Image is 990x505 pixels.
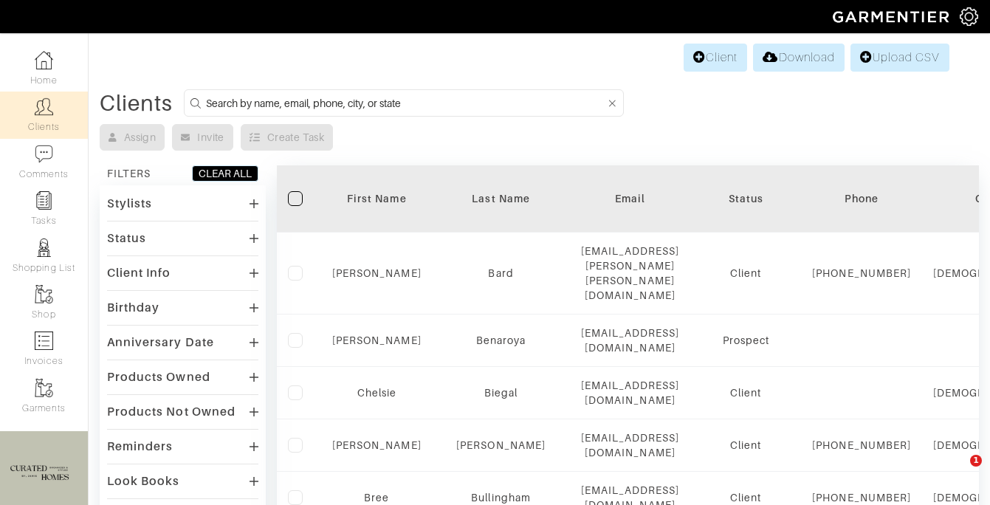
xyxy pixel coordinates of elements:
img: comment-icon-a0a6a9ef722e966f86d9cbdc48e553b5cf19dbc54f86b18d962a5391bc8f6eb6.png [35,145,53,163]
input: Search by name, email, phone, city, or state [206,94,605,112]
button: CLEAR ALL [192,165,258,182]
div: Client [701,385,790,400]
div: Status [701,191,790,206]
th: Toggle SortBy [433,165,570,233]
div: FILTERS [107,166,151,181]
a: Bard [488,267,513,279]
span: 1 [970,455,982,467]
div: Stylists [107,196,152,211]
div: Client [701,438,790,453]
img: garmentier-logo-header-white-b43fb05a5012e4ada735d5af1a66efaba907eab6374d6393d1fbf88cb4ef424d.png [825,4,960,30]
div: [EMAIL_ADDRESS][PERSON_NAME][PERSON_NAME][DOMAIN_NAME] [581,244,680,303]
img: dashboard-icon-dbcd8f5a0b271acd01030246c82b418ddd0df26cd7fceb0bd07c9910d44c42f6.png [35,51,53,69]
div: Products Owned [107,370,210,385]
div: Client Info [107,266,171,281]
div: [EMAIL_ADDRESS][DOMAIN_NAME] [581,430,680,460]
div: [PHONE_NUMBER] [812,438,911,453]
img: garments-icon-b7da505a4dc4fd61783c78ac3ca0ef83fa9d6f193b1c9dc38574b1d14d53ca28.png [35,379,53,397]
img: orders-icon-0abe47150d42831381b5fb84f609e132dff9fe21cb692f30cb5eec754e2cba89.png [35,331,53,350]
div: First Name [332,191,422,206]
img: gear-icon-white-bd11855cb880d31180b6d7d6211b90ccbf57a29d726f0c71d8c61bd08dd39cc2.png [960,7,978,26]
div: Reminders [107,439,173,454]
a: Bullingham [471,492,531,504]
a: Benaroya [476,334,526,346]
a: [PERSON_NAME] [332,439,422,451]
div: CLEAR ALL [199,166,252,181]
th: Toggle SortBy [321,165,433,233]
a: [PERSON_NAME] [456,439,546,451]
div: Client [701,490,790,505]
div: Last Name [444,191,559,206]
th: Toggle SortBy [690,165,801,233]
a: Client [684,44,747,72]
div: Clients [100,96,173,111]
a: [PERSON_NAME] [332,334,422,346]
a: Chelsie [357,387,396,399]
iframe: Intercom live chat [940,455,975,490]
div: Status [107,231,146,246]
img: clients-icon-6bae9207a08558b7cb47a8932f037763ab4055f8c8b6bfacd5dc20c3e0201464.png [35,97,53,116]
div: [PHONE_NUMBER] [812,266,911,281]
div: Phone [812,191,911,206]
img: reminder-icon-8004d30b9f0a5d33ae49ab947aed9ed385cf756f9e5892f1edd6e32f2345188e.png [35,191,53,210]
div: [EMAIL_ADDRESS][DOMAIN_NAME] [581,326,680,355]
div: Email [581,191,680,206]
div: [EMAIL_ADDRESS][DOMAIN_NAME] [581,378,680,408]
div: Look Books [107,474,180,489]
a: [PERSON_NAME] [332,267,422,279]
div: Anniversary Date [107,335,214,350]
div: Prospect [701,333,790,348]
img: garments-icon-b7da505a4dc4fd61783c78ac3ca0ef83fa9d6f193b1c9dc38574b1d14d53ca28.png [35,285,53,303]
img: stylists-icon-eb353228a002819b7ec25b43dbf5f0378dd9e0616d9560372ff212230b889e62.png [35,238,53,257]
a: Biegal [484,387,518,399]
a: Bree [364,492,389,504]
div: Products Not Owned [107,405,236,419]
a: Download [753,44,844,72]
div: Birthday [107,300,159,315]
a: Upload CSV [850,44,949,72]
div: Client [701,266,790,281]
div: [PHONE_NUMBER] [812,490,911,505]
